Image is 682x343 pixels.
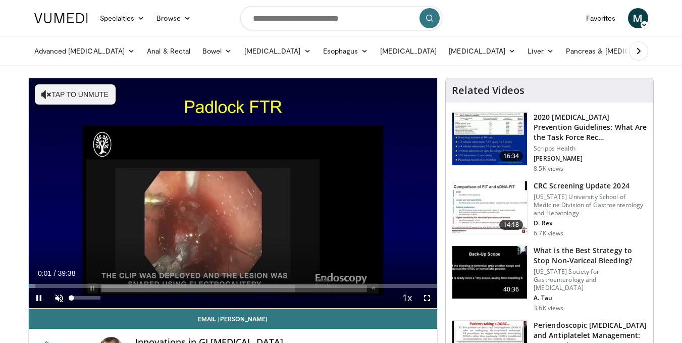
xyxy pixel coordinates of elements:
[452,84,524,96] h4: Related Videos
[58,269,75,277] span: 39:38
[34,13,88,23] img: VuMedi Logo
[317,41,375,61] a: Esophagus
[534,219,647,227] p: D. Rex
[521,41,559,61] a: Liver
[141,41,196,61] a: Anal & Rectal
[374,41,443,61] a: [MEDICAL_DATA]
[534,229,563,237] p: 6.7K views
[534,181,647,191] h3: CRC Screening Update 2024
[240,6,442,30] input: Search topics, interventions
[29,284,438,288] div: Progress Bar
[150,8,197,28] a: Browse
[534,144,647,153] p: Scripps Health
[196,41,238,61] a: Bowel
[499,151,523,161] span: 16:34
[49,288,69,308] button: Unmute
[452,246,647,312] a: 40:36 What is the Best Strategy to Stop Non-Variceal Bleeding? [US_STATE] Society for Gastroenter...
[417,288,437,308] button: Fullscreen
[580,8,622,28] a: Favorites
[28,41,141,61] a: Advanced [MEDICAL_DATA]
[452,181,647,237] a: 14:18 CRC Screening Update 2024 [US_STATE] University School of Medicine Division of Gastroentero...
[534,294,647,302] p: A. Tau
[38,269,51,277] span: 0:01
[499,284,523,295] span: 40:36
[452,112,647,173] a: 16:34 2020 [MEDICAL_DATA] Prevention Guidelines: What Are the Task Force Rec… Scripps Health [PER...
[534,304,563,312] p: 3.6K views
[29,288,49,308] button: Pause
[534,193,647,217] p: [US_STATE] University School of Medicine Division of Gastroenterology and Hepatology
[72,296,100,300] div: Volume Level
[499,220,523,230] span: 14:18
[35,84,116,105] button: Tap to unmute
[397,288,417,308] button: Playback Rate
[534,112,647,142] h3: 2020 [MEDICAL_DATA] Prevention Guidelines: What Are the Task Force Rec…
[452,113,527,165] img: 1ac37fbe-7b52-4c81-8c6c-a0dd688d0102.150x105_q85_crop-smart_upscale.jpg
[54,269,56,277] span: /
[29,309,438,329] a: Email [PERSON_NAME]
[452,181,527,234] img: 91500494-a7c6-4302-a3df-6280f031e251.150x105_q85_crop-smart_upscale.jpg
[29,78,438,309] video-js: Video Player
[534,246,647,266] h3: What is the Best Strategy to Stop Non-Variceal Bleeding?
[628,8,648,28] a: M
[534,165,563,173] p: 8.5K views
[534,155,647,163] p: [PERSON_NAME]
[238,41,317,61] a: [MEDICAL_DATA]
[560,41,678,61] a: Pancreas & [MEDICAL_DATA]
[443,41,521,61] a: [MEDICAL_DATA]
[452,246,527,299] img: e6626c8c-8213-4553-a5ed-5161c846d23b.150x105_q85_crop-smart_upscale.jpg
[94,8,151,28] a: Specialties
[534,268,647,292] p: [US_STATE] Society for Gastroenterology and [MEDICAL_DATA]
